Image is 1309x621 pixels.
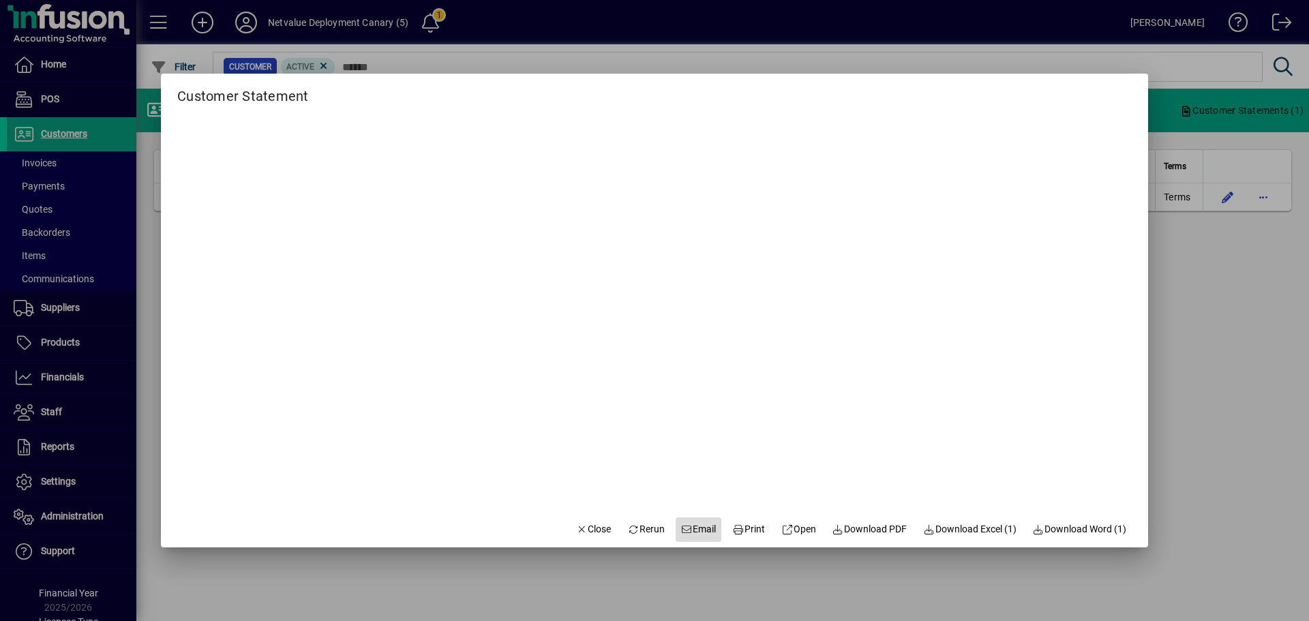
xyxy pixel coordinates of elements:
[827,517,913,542] a: Download PDF
[776,517,822,542] a: Open
[732,522,765,536] span: Print
[923,522,1017,536] span: Download Excel (1)
[781,522,816,536] span: Open
[832,522,907,536] span: Download PDF
[1027,517,1132,542] button: Download Word (1)
[918,517,1022,542] button: Download Excel (1)
[571,517,617,542] button: Close
[727,517,770,542] button: Print
[1033,522,1127,536] span: Download Word (1)
[627,522,665,536] span: Rerun
[681,522,717,536] span: Email
[676,517,722,542] button: Email
[576,522,612,536] span: Close
[161,74,325,107] h2: Customer Statement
